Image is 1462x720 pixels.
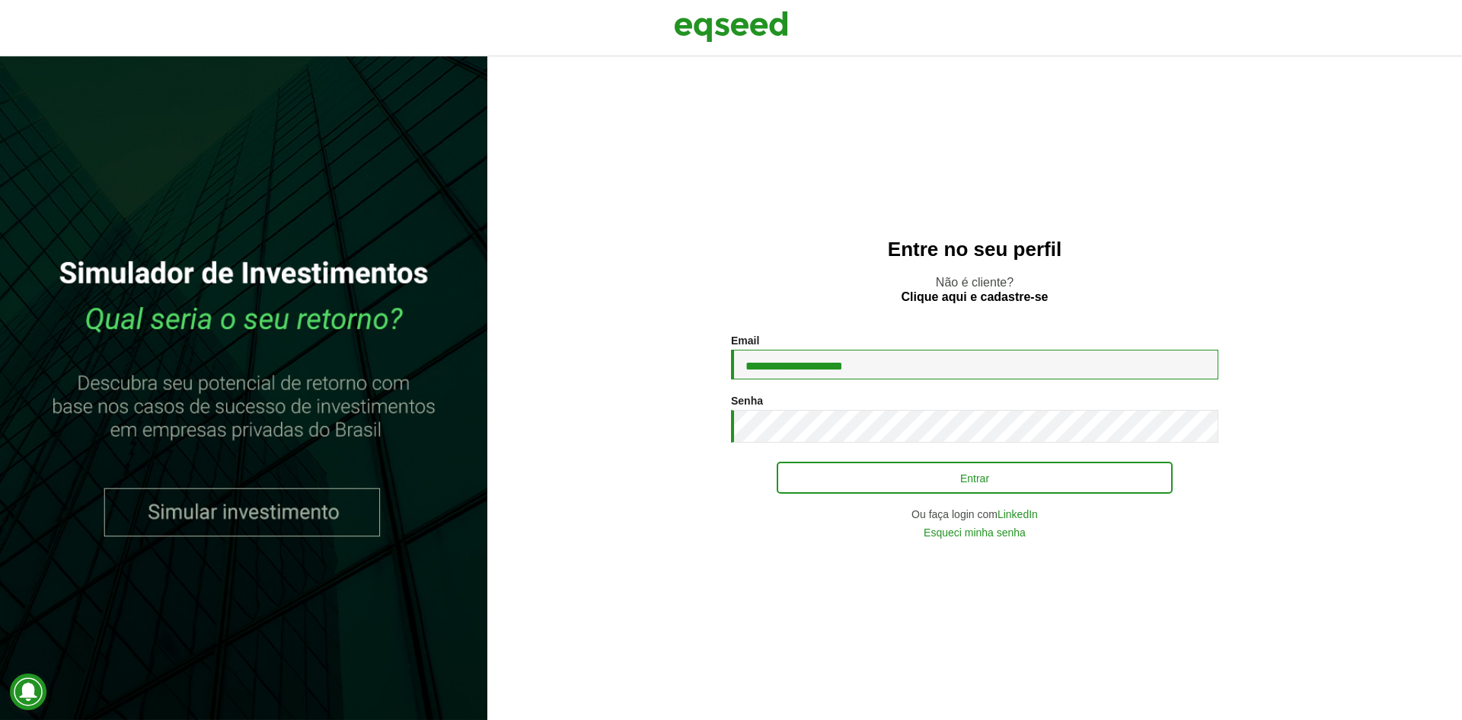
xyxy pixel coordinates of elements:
label: Senha [731,395,763,406]
a: Clique aqui e cadastre-se [902,291,1049,303]
a: Esqueci minha senha [924,527,1026,538]
p: Não é cliente? [518,275,1432,304]
button: Entrar [777,462,1173,494]
img: EqSeed Logo [674,8,788,46]
label: Email [731,335,759,346]
h2: Entre no seu perfil [518,238,1432,261]
div: Ou faça login com [731,509,1218,520]
a: LinkedIn [998,509,1038,520]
